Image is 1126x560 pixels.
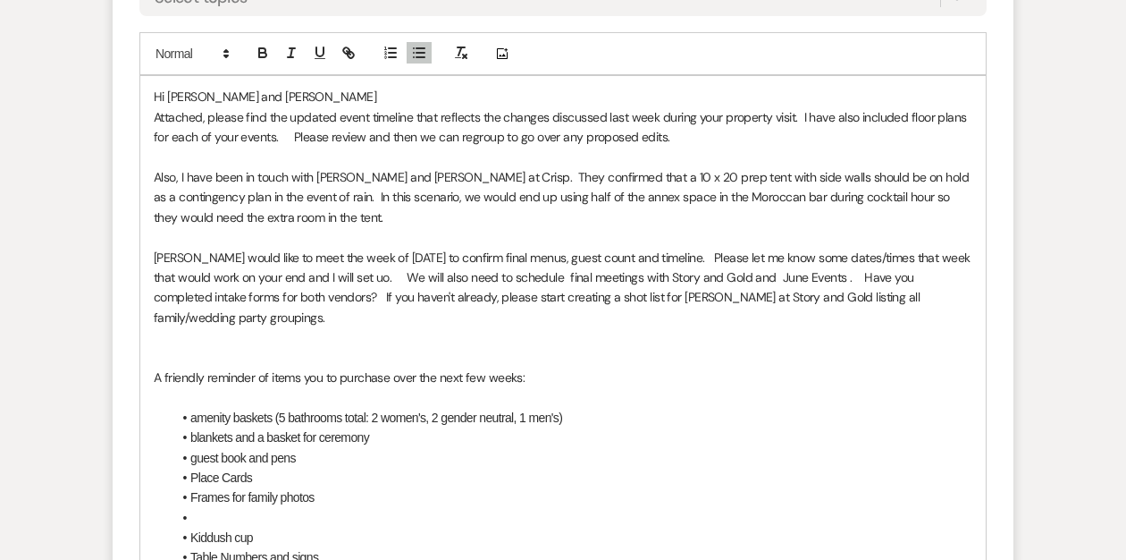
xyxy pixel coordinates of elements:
[154,248,972,328] p: [PERSON_NAME] would like to meet the week of [DATE] to confirm final menus, guest count and timel...
[172,408,972,428] li: amenity baskets (5 bathrooms total: 2 women's, 2 gender neutral, 1 men's)
[154,107,972,148] p: Attached, please find the updated event timeline that reflects the changes discussed last week du...
[154,87,972,106] p: Hi [PERSON_NAME] and [PERSON_NAME]
[172,488,972,507] li: Frames for family photos
[172,468,972,488] li: Place Cards
[154,368,972,387] p: A friendly reminder of items you to purchase over the next few weeks:
[172,448,972,468] li: guest book and pens
[172,428,972,447] li: blankets and a basket for ceremony
[172,528,972,547] li: Kiddush cup
[154,167,972,227] p: Also, I have been in touch with [PERSON_NAME] and [PERSON_NAME] at Crisp. They confirmed that a 1...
